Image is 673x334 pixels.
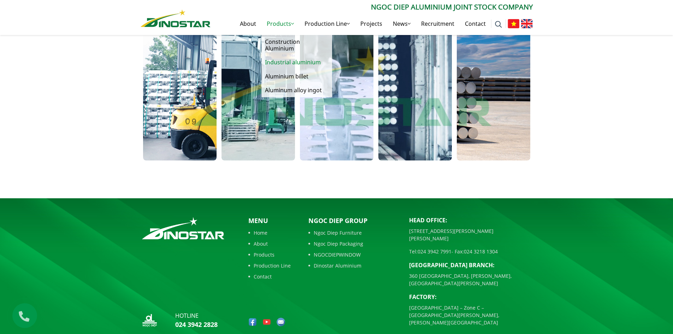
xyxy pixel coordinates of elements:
[308,240,399,247] a: Ngoc Diep Packaging
[175,320,218,329] a: 024 3942 2828
[521,19,533,28] img: English
[355,12,388,35] a: Projects
[308,216,399,225] p: Ngoc Diep Group
[409,261,533,269] p: [GEOGRAPHIC_DATA] BRANCH:
[409,272,533,287] p: 360 [GEOGRAPHIC_DATA], [PERSON_NAME], [GEOGRAPHIC_DATA][PERSON_NAME]
[261,35,332,55] a: Construction Aluminium
[409,248,533,255] p: Tel: - Fax:
[416,12,460,35] a: Recruitment
[261,55,332,69] a: Industrial aluminium
[175,311,218,320] p: hotline
[141,311,158,329] img: logo_nd_footer
[261,70,332,83] a: Aluminium billet
[248,273,291,280] a: Contact
[460,12,491,35] a: Contact
[248,240,291,247] a: About
[409,304,533,326] p: [GEOGRAPHIC_DATA] – Zone C – [GEOGRAPHIC_DATA][PERSON_NAME], [PERSON_NAME][GEOGRAPHIC_DATA]
[211,2,533,12] p: Ngoc Diep Aluminium Joint Stock Company
[248,216,291,225] p: Menu
[495,21,502,28] img: search
[141,216,226,241] img: logo_footer
[141,10,211,27] img: Nhôm Dinostar
[418,248,451,255] a: 024 3942 7991
[308,229,399,236] a: Ngoc Diep Furniture
[464,248,498,255] a: 024 3218 1304
[308,251,399,258] a: NGOCDIEPWINDOW
[248,262,291,269] a: Production Line
[409,227,533,242] p: [STREET_ADDRESS][PERSON_NAME][PERSON_NAME]
[248,251,291,258] a: Products
[308,262,399,269] a: Dinostar Aluminium
[508,19,519,28] img: Tiếng Việt
[261,12,299,35] a: Products
[409,293,533,301] p: Factory:
[248,229,291,236] a: Home
[388,12,416,35] a: News
[409,216,533,224] p: Head Office:
[261,83,332,97] a: Aluminum alloy ingot
[235,12,261,35] a: About
[299,12,355,35] a: Production Line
